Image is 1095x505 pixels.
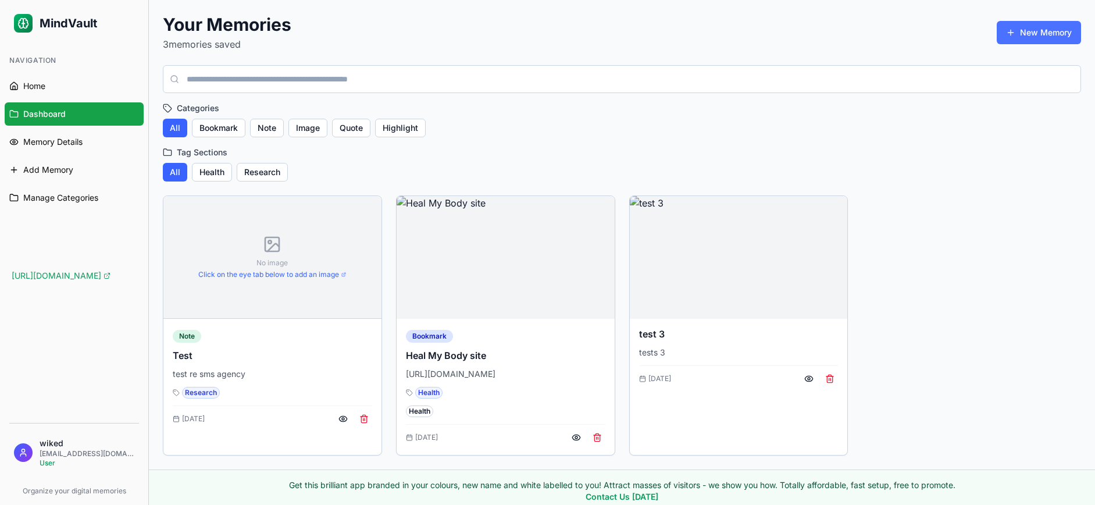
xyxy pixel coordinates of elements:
[182,387,220,399] div: Research
[163,102,1081,114] div: Categories
[630,196,848,319] img: test 3
[12,270,137,282] a: [URL][DOMAIN_NAME]
[23,136,83,148] span: Memory Details
[415,387,443,399] div: Health
[332,119,370,137] button: Quote
[5,74,144,98] a: Home
[40,15,97,31] h1: MindVault
[9,486,139,496] div: Organize your digital memories
[198,270,346,279] a: Click on the eye tab below to add an image
[23,192,98,204] span: Manage Categories
[406,406,433,417] div: health
[406,368,605,380] p: [URL][DOMAIN_NAME]
[237,163,288,182] button: Research
[173,350,372,361] h3: Test
[163,147,1081,158] div: Tag Sections
[173,414,205,424] div: [DATE]
[397,196,615,319] img: Heal My Body site
[256,258,288,268] span: No image
[406,350,605,361] h3: Heal My Body site
[23,80,45,92] span: Home
[375,119,426,137] button: Highlight
[406,330,453,343] div: Bookmark
[586,492,658,502] a: Contact Us [DATE]
[250,119,284,137] button: Note
[287,479,957,503] p: Get this brilliant app branded in your colours, new name and white labelled to you! Attract masse...
[5,130,144,154] a: Memory Details
[406,433,438,442] div: [DATE]
[639,374,671,383] div: [DATE]
[639,328,839,340] h3: test 3
[40,449,134,458] p: [EMAIL_ADDRESS][DOMAIN_NAME]
[5,186,144,209] a: Manage Categories
[163,37,291,51] p: 3 memories saved
[40,438,134,449] p: wiked
[173,368,372,380] p: test re sms agency
[997,21,1081,44] button: New Memory
[192,163,232,182] button: Health
[5,102,144,126] a: Dashboard
[288,119,327,137] button: Image
[639,347,839,358] p: tests 3
[40,458,134,468] p: User
[23,108,66,120] span: Dashboard
[163,14,291,35] h1: Your Memories
[5,51,144,70] div: Navigation
[23,164,73,176] span: Add Memory
[163,119,187,137] button: All
[9,433,139,472] button: wiked[EMAIL_ADDRESS][DOMAIN_NAME]User
[5,158,144,182] a: Add Memory
[192,119,245,137] button: Bookmark
[173,330,201,343] div: Note
[163,163,187,182] button: All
